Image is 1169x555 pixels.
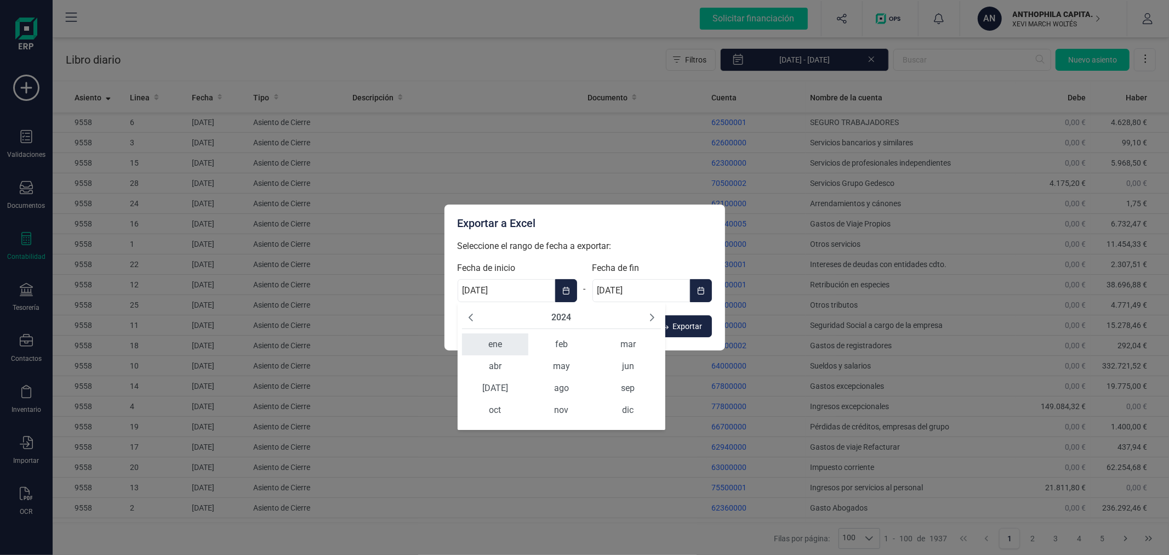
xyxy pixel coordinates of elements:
button: Choose Date [690,279,712,302]
span: ene [462,333,528,355]
span: mar [595,333,661,355]
div: - [577,276,592,302]
span: dic [595,399,661,421]
button: Next Year [648,311,657,324]
input: dd/mm/aaaa [458,279,555,302]
label: Fecha de inicio [458,262,577,275]
span: [DATE] [462,377,528,399]
span: abr [462,355,528,377]
span: oct [462,399,528,421]
span: sep [595,377,661,399]
div: Exportar a Excel [458,216,712,231]
button: Exportar [652,315,712,337]
p: Seleccione el rango de fecha a exportar: [458,240,712,253]
input: dd/mm/aaaa [592,279,690,302]
div: Choose Date [458,302,666,430]
span: nov [528,399,595,421]
span: jun [595,355,661,377]
label: Fecha de fin [592,262,712,275]
span: Exportar [673,321,703,332]
button: Choose Date [555,279,577,302]
button: Choose Year [551,311,571,324]
span: may [528,355,595,377]
span: feb [528,333,595,355]
span: ago [528,377,595,399]
button: Previous Year [466,311,475,324]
